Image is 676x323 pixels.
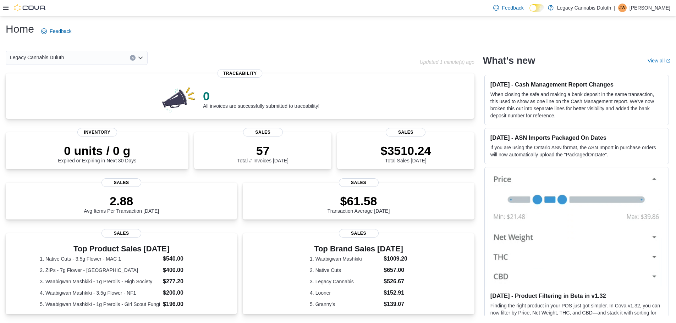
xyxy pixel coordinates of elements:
dd: $526.67 [384,277,407,286]
h1: Home [6,22,34,36]
span: Traceability [218,69,263,78]
span: Sales [101,229,141,238]
p: | [614,4,615,12]
p: $3510.24 [380,144,431,158]
dd: $152.91 [384,289,407,297]
span: Inventory [77,128,117,137]
dt: 1. Waabigwan Mashkiki [310,255,381,262]
span: Sales [339,229,379,238]
input: Dark Mode [529,4,544,12]
p: Legacy Cannabis Duluth [557,4,611,12]
div: Avg Items Per Transaction [DATE] [84,194,159,214]
a: View allExternal link [648,58,670,63]
span: Feedback [502,4,523,11]
dt: 4. Waabigwan Mashkiki - 3.5g Flower - NF1 [40,289,160,296]
p: $61.58 [328,194,390,208]
span: Sales [339,178,379,187]
img: 0 [160,85,197,113]
dd: $139.07 [384,300,407,308]
span: Sales [243,128,283,137]
h3: [DATE] - Cash Management Report Changes [490,81,663,88]
h3: [DATE] - ASN Imports Packaged On Dates [490,134,663,141]
span: JW [619,4,625,12]
button: Open list of options [138,55,143,61]
p: 0 units / 0 g [58,144,136,158]
dd: $400.00 [163,266,203,274]
dt: 3. Legacy Cannabis [310,278,381,285]
p: 57 [237,144,288,158]
span: Sales [101,178,141,187]
div: Total Sales [DATE] [380,144,431,163]
button: Clear input [130,55,136,61]
a: Feedback [38,24,74,38]
div: All invoices are successfully submitted to traceability! [203,89,319,109]
h3: [DATE] - Product Filtering in Beta in v1.32 [490,292,663,299]
div: Joel Wilken-Simon [618,4,627,12]
span: Sales [386,128,425,137]
h3: Top Product Sales [DATE] [40,245,203,253]
span: Feedback [50,28,71,35]
span: Legacy Cannabis Duluth [10,53,64,62]
h2: What's new [483,55,535,66]
div: Transaction Average [DATE] [328,194,390,214]
dt: 1. Native Cuts - 3.5g Flower - MAC 1 [40,255,160,262]
p: 0 [203,89,319,103]
a: Feedback [490,1,526,15]
div: Expired or Expiring in Next 30 Days [58,144,136,163]
div: Total # Invoices [DATE] [237,144,288,163]
dt: 2. ZIPs - 7g Flower - [GEOGRAPHIC_DATA] [40,267,160,274]
svg: External link [666,59,670,63]
dt: 4. Looner [310,289,381,296]
dd: $200.00 [163,289,203,297]
dd: $196.00 [163,300,203,308]
dd: $540.00 [163,255,203,263]
dd: $277.20 [163,277,203,286]
h3: Top Brand Sales [DATE] [310,245,407,253]
p: 2.88 [84,194,159,208]
p: If you are using the Ontario ASN format, the ASN Import in purchase orders will now automatically... [490,144,663,158]
dt: 5. Granny's [310,301,381,308]
dt: 5. Waabigwan Mashkiki - 1g Prerolls - Girl Scout Fungi [40,301,160,308]
p: Updated 1 minute(s) ago [420,59,474,65]
p: When closing the safe and making a bank deposit in the same transaction, this used to show as one... [490,91,663,119]
dt: 2. Native Cuts [310,267,381,274]
p: [PERSON_NAME] [630,4,670,12]
dd: $657.00 [384,266,407,274]
dt: 3. Waabigwan Mashkiki - 1g Prerolls - High Society [40,278,160,285]
img: Cova [14,4,46,11]
dd: $1009.20 [384,255,407,263]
